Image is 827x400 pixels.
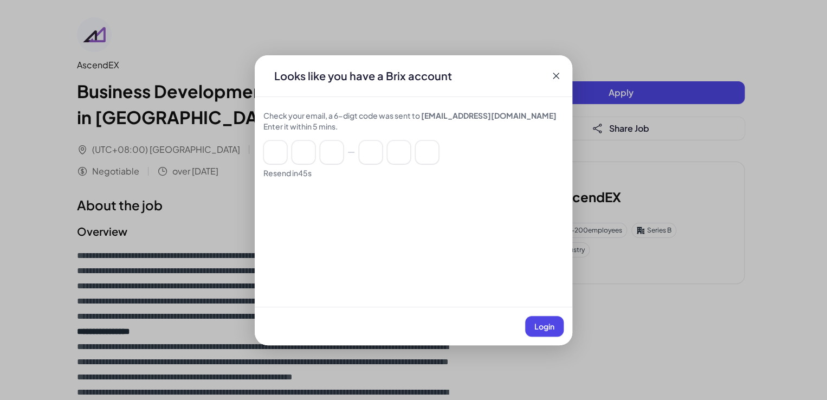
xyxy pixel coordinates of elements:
button: Login [525,316,564,337]
div: Looks like you have a Brix account [266,68,461,83]
div: Resend in 45 s [263,167,564,178]
span: Login [534,321,554,331]
span: [EMAIL_ADDRESS][DOMAIN_NAME] [421,111,557,120]
div: Check your email, a 6-digt code was sent to Enter it within 5 mins. [263,110,564,132]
